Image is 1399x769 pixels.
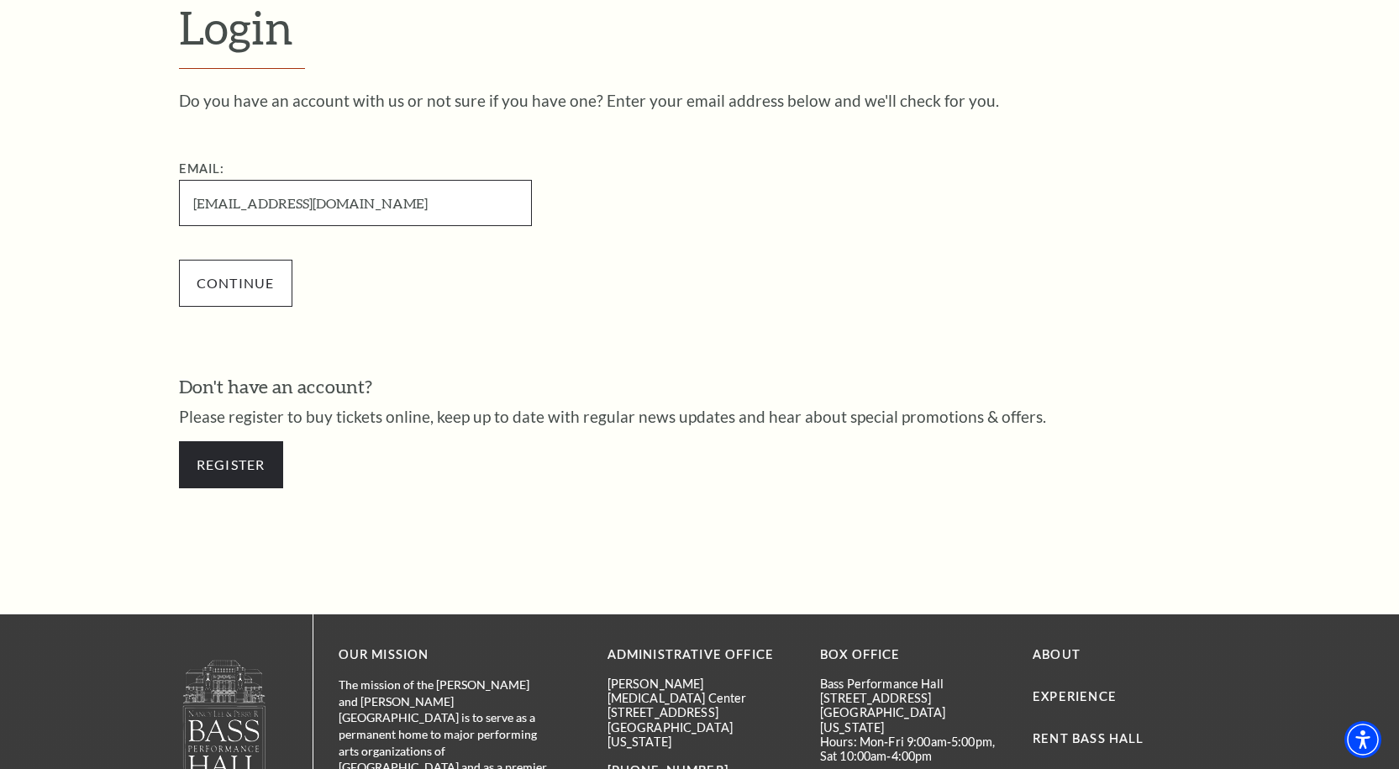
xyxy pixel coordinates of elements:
a: Experience [1033,689,1117,703]
p: Hours: Mon-Fri 9:00am-5:00pm, Sat 10:00am-4:00pm [820,735,1007,764]
p: [GEOGRAPHIC_DATA][US_STATE] [607,720,795,750]
a: Register [179,441,283,488]
input: Submit button [179,260,292,307]
p: BOX OFFICE [820,645,1007,666]
p: Please register to buy tickets online, keep up to date with regular news updates and hear about s... [179,408,1221,424]
p: OUR MISSION [339,645,549,666]
p: [STREET_ADDRESS] [820,691,1007,705]
input: Required [179,180,532,226]
h3: Don't have an account? [179,374,1221,400]
a: Rent Bass Hall [1033,731,1144,745]
label: Email: [179,161,225,176]
p: Do you have an account with us or not sure if you have one? Enter your email address below and we... [179,92,1221,108]
div: Accessibility Menu [1344,721,1381,758]
p: Administrative Office [607,645,795,666]
a: About [1033,647,1081,661]
p: [GEOGRAPHIC_DATA][US_STATE] [820,705,1007,735]
p: [STREET_ADDRESS] [607,705,795,719]
p: Bass Performance Hall [820,677,1007,691]
p: [PERSON_NAME][MEDICAL_DATA] Center [607,677,795,706]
